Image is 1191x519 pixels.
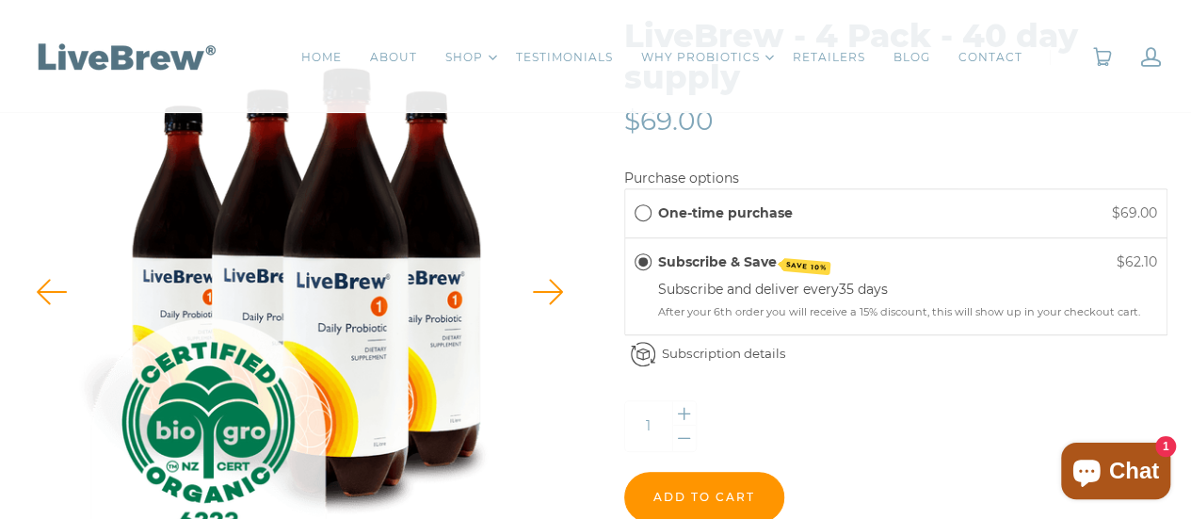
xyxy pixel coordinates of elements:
[658,251,830,272] label: Subscribe & Save
[625,401,672,451] input: Quantity
[662,346,786,361] a: Subscription details
[641,48,760,67] a: WHY PROBIOTICS
[516,48,613,67] a: TESTIMONIALS
[1112,204,1157,221] span: $69.00
[624,170,739,187] label: Purchase options
[782,257,830,274] span: SAVE 10%
[31,40,219,73] img: LiveBrew
[658,281,839,298] label: Subscribe and deliver every
[624,105,714,137] span: $69.00
[839,281,888,298] label: 35 days
[445,48,483,67] a: SHOP
[635,251,652,272] div: Subscribe & Save
[893,48,930,67] a: BLOG
[301,48,342,67] a: HOME
[658,304,1157,321] div: After your 6th order you will receive a 15% discount, this will show up in your checkout cart.
[958,48,1022,67] a: CONTACT
[1117,253,1157,270] span: $62.10
[370,48,417,67] a: ABOUT
[658,203,793,223] label: One-time purchase
[1055,443,1176,504] inbox-online-store-chat: Shopify online store chat
[635,203,652,223] div: One-time purchase
[793,48,865,67] a: RETAILERS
